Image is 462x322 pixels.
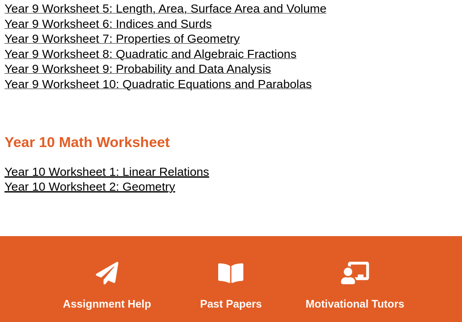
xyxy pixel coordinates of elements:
[305,298,404,310] b: Motivational Tutors
[4,47,296,61] span: Year 9 Worksheet 8: Quadratic and Algebraic Fractions
[4,165,209,179] u: Year 10 Worksheet 1: Linear Relations
[4,2,327,15] span: Year 9 Worksheet 5: Length, Area, Surface Area and Volume
[4,66,271,75] a: Year 9 Worksheet 9: Probability and Data Analysis
[200,298,262,310] b: Past Papers
[4,62,271,76] span: Year 9 Worksheet 9: Probability and Data Analysis
[4,21,212,30] a: Year 9 Worksheet 6: Indices and Surds
[4,169,209,178] a: Year 10 Worksheet 1: Linear Relations
[4,81,312,90] a: Year 9 Worksheet 10: Quadratic Equations and Parabolas
[4,77,312,91] span: Year 9 Worksheet 10: Quadratic Equations and Parabolas
[4,133,458,152] h2: Year 10 Math Worksheet
[4,6,327,15] a: Year 9 Worksheet 5: Length, Area, Surface Area and Volume
[4,180,175,193] u: Year 10 Worksheet 2: Geometry
[4,36,240,45] a: Year 9 Worksheet 7: Properties of Geometry
[4,32,240,45] span: Year 9 Worksheet 7: Properties of Geometry
[4,184,175,193] a: Year 10 Worksheet 2: Geometry
[308,220,462,322] iframe: Chat Widget
[4,51,296,60] a: Year 9 Worksheet 8: Quadratic and Algebraic Fractions
[4,17,212,31] span: Year 9 Worksheet 6: Indices and Surds
[63,298,151,310] b: Assignment Help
